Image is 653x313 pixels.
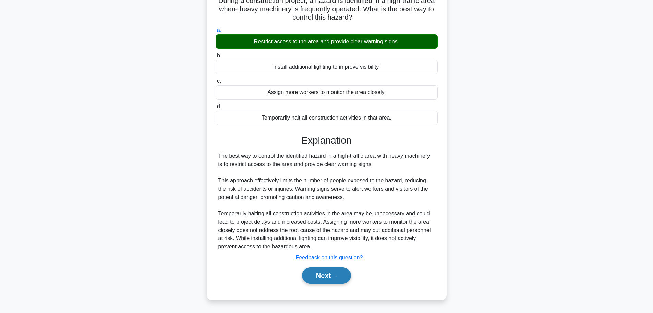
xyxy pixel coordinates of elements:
a: Feedback on this question? [296,255,363,260]
span: a. [217,27,221,33]
div: Temporarily halt all construction activities in that area. [216,111,438,125]
span: c. [217,78,221,84]
div: Install additional lighting to improve visibility. [216,60,438,74]
span: b. [217,53,221,58]
div: The best way to control the identified hazard in a high-traffic area with heavy machinery is to r... [218,152,435,251]
h3: Explanation [220,135,434,146]
div: Assign more workers to monitor the area closely. [216,85,438,100]
button: Next [302,267,351,284]
div: Restrict access to the area and provide clear warning signs. [216,34,438,49]
span: d. [217,103,221,109]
